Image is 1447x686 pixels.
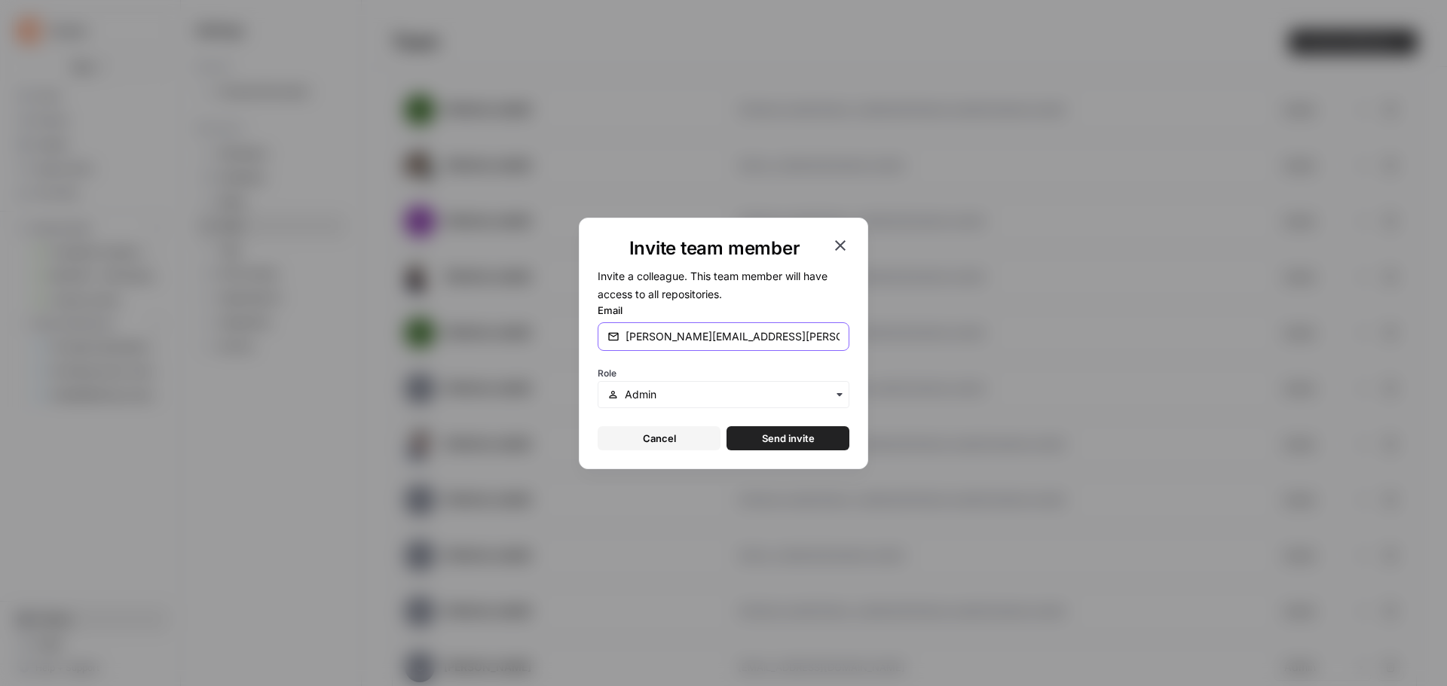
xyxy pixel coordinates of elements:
[598,367,616,379] span: Role
[598,426,720,450] button: Cancel
[598,236,831,261] h1: Invite team member
[643,431,676,446] span: Cancel
[598,303,849,318] label: Email
[727,426,849,450] button: Send invite
[762,431,815,446] span: Send invite
[625,387,840,402] input: Admin
[626,329,840,344] input: email@company.com
[598,270,828,300] span: Invite a colleague. This team member will have access to all repositories.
